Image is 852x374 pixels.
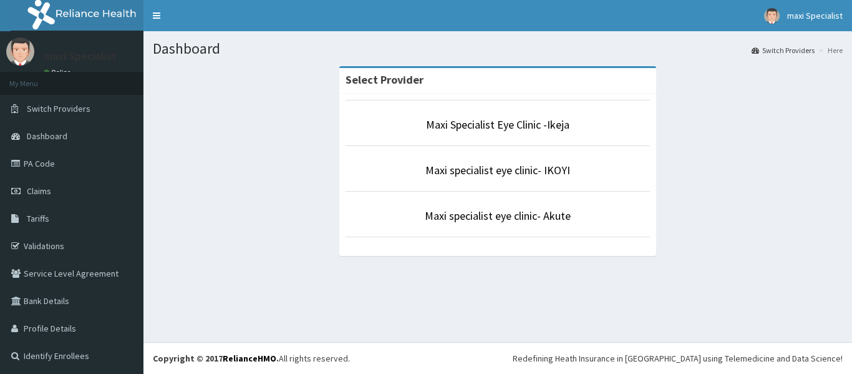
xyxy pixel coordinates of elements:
[425,209,571,223] a: Maxi specialist eye clinic- Akute
[223,353,276,364] a: RelianceHMO
[816,45,843,56] li: Here
[346,72,424,87] strong: Select Provider
[153,41,843,57] h1: Dashboard
[44,51,117,62] p: maxi Specialist
[27,185,51,197] span: Claims
[27,213,49,224] span: Tariffs
[143,342,852,374] footer: All rights reserved.
[153,353,279,364] strong: Copyright © 2017 .
[426,117,569,132] a: Maxi Specialist Eye Clinic -Ikeja
[44,68,74,77] a: Online
[752,45,815,56] a: Switch Providers
[27,130,67,142] span: Dashboard
[513,352,843,365] div: Redefining Heath Insurance in [GEOGRAPHIC_DATA] using Telemedicine and Data Science!
[6,37,34,66] img: User Image
[787,10,843,21] span: maxi Specialist
[27,103,90,114] span: Switch Providers
[425,163,570,177] a: Maxi specialist eye clinic- IKOYI
[764,8,780,24] img: User Image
